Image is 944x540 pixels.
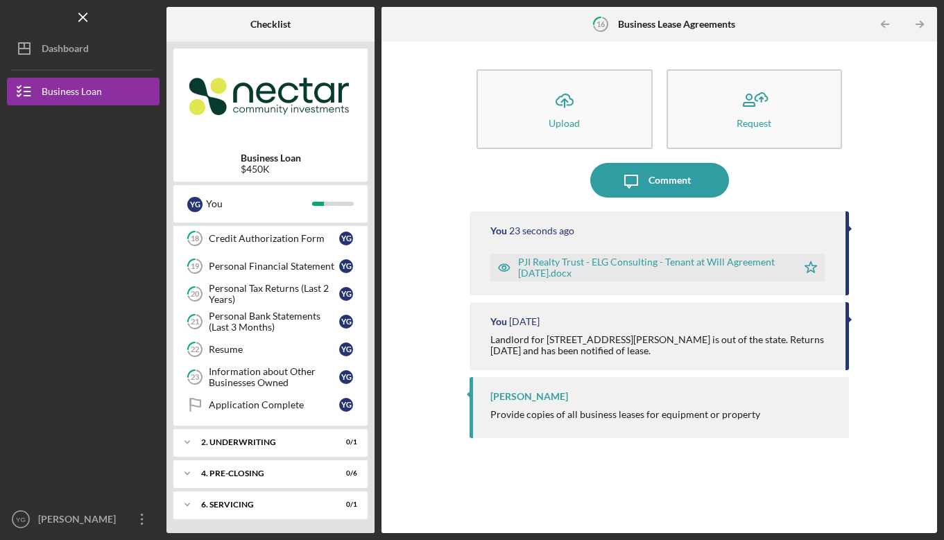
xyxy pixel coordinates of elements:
div: Y G [339,315,353,329]
div: [PERSON_NAME] [35,505,125,537]
button: Comment [590,163,729,198]
div: PJI Realty Trust - ELG Consulting - Tenant at Will Agreement [DATE].docx [518,256,790,279]
div: Dashboard [42,35,89,66]
div: 0 / 1 [332,438,357,446]
tspan: 20 [191,290,200,299]
div: Credit Authorization Form [209,233,339,244]
div: $450K [241,164,301,175]
div: Upload [549,118,580,128]
div: You [490,225,507,236]
div: Personal Tax Returns (Last 2 Years) [209,283,339,305]
div: Personal Bank Statements (Last 3 Months) [209,311,339,333]
a: 22ResumeYG [180,336,361,363]
div: Y G [339,398,353,412]
tspan: 19 [191,262,200,271]
div: [PERSON_NAME] [490,391,568,402]
div: Y G [339,370,353,384]
div: 4. Pre-Closing [201,469,323,478]
tspan: 23 [191,373,199,382]
time: 2025-08-11 18:32 [509,225,574,236]
a: 23Information about Other Businesses OwnedYG [180,363,361,391]
div: Comment [649,163,691,198]
button: Upload [477,69,652,149]
div: Landlord for [STREET_ADDRESS][PERSON_NAME] is out of the state. Returns [DATE] and has been notif... [490,334,832,356]
time: 2025-08-04 19:41 [509,316,540,327]
div: Y G [187,197,203,212]
div: 2. Underwriting [201,438,323,446]
button: PJI Realty Trust - ELG Consulting - Tenant at Will Agreement [DATE].docx [490,254,825,281]
button: Request [667,69,842,149]
div: Application Complete [209,399,339,410]
img: Product logo [173,55,368,139]
div: Personal Financial Statement [209,261,339,272]
div: Business Loan [42,78,102,109]
div: Provide copies of all business leases for equipment or property [490,409,760,420]
tspan: 22 [191,345,199,354]
tspan: 18 [191,234,199,243]
button: Business Loan [7,78,160,105]
div: Information about Other Businesses Owned [209,366,339,388]
b: Checklist [250,19,291,30]
div: Y G [339,342,353,356]
b: Business Loan [241,153,301,164]
tspan: 16 [597,19,606,28]
div: You [490,316,507,327]
div: Y G [339,232,353,245]
a: 21Personal Bank Statements (Last 3 Months)YG [180,308,361,336]
a: 18Credit Authorization FormYG [180,225,361,252]
div: Resume [209,344,339,355]
div: You [206,192,312,216]
a: 20Personal Tax Returns (Last 2 Years)YG [180,280,361,308]
a: 19Personal Financial StatementYG [180,252,361,280]
tspan: 21 [191,317,199,326]
div: 0 / 1 [332,500,357,509]
button: Dashboard [7,35,160,62]
div: Request [737,118,771,128]
text: YG [16,516,26,523]
div: Y G [339,259,353,273]
b: Business Lease Agreements [618,19,735,30]
a: Application CompleteYG [180,391,361,419]
div: 6. Servicing [201,500,323,509]
div: Y G [339,287,353,301]
button: YG[PERSON_NAME] [7,505,160,533]
div: 0 / 6 [332,469,357,478]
